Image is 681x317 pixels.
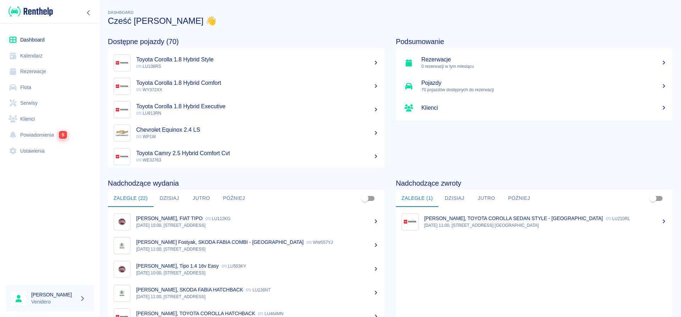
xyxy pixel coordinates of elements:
[6,64,94,80] a: Rezerwacje
[108,179,384,187] h4: Nadchodzące wydania
[606,216,630,221] p: LU210RL
[403,215,417,229] img: Image
[136,64,161,69] span: LU138RS
[258,311,283,316] p: LU464MN
[115,215,129,229] img: Image
[396,75,672,98] a: Pojazdy70 pojazdów dostępnych do rezerwacji
[108,10,134,15] span: Dashboard
[108,234,384,257] a: Image[PERSON_NAME] Fostyak, SKODA FABIA COMBI - [GEOGRAPHIC_DATA] WW557YJ[DATE] 11:00, [STREET_AD...
[424,215,603,221] p: [PERSON_NAME], TOYOTA COROLLA SEDAN STYLE - [GEOGRAPHIC_DATA]
[396,37,672,46] h4: Podsumowanie
[108,75,384,98] a: ImageToyota Corolla 1.8 Hybrid Comfort WY372XX
[115,80,129,93] img: Image
[424,222,667,229] p: [DATE] 11:00, [STREET_ADDRESS] [GEOGRAPHIC_DATA]
[108,16,672,26] h3: Cześć [PERSON_NAME] 👋
[396,190,438,207] button: Zaległe (1)
[59,131,67,139] span: 5
[6,48,94,64] a: Kalendarz
[115,286,129,300] img: Image
[6,143,94,159] a: Ustawienia
[136,150,379,157] h5: Toyota Camry 2.5 Hybrid Comfort Cvt
[115,150,129,163] img: Image
[136,311,255,316] p: [PERSON_NAME], TOYOTA COROLLA HATCHBACK
[136,215,203,221] p: [PERSON_NAME], FIAT TIPO
[136,270,379,276] p: [DATE] 10:00, [STREET_ADDRESS]
[136,103,379,110] h5: Toyota Corolla 1.8 Hybrid Executive
[108,145,384,168] a: ImageToyota Camry 2.5 Hybrid Comfort Cvt WE3J763
[421,87,667,93] p: 70 pojazdów dostępnych do rezerwacji
[421,56,667,63] h5: Rezerwacje
[108,190,154,207] button: Zaległe (22)
[136,87,162,92] span: WY372XX
[136,126,379,133] h5: Chevrolet Equinox 2.4 LS
[115,56,129,70] img: Image
[421,80,667,87] h5: Pojazdy
[205,216,231,221] p: LU112KG
[222,264,246,269] p: LU563KY
[136,246,379,252] p: [DATE] 11:00, [STREET_ADDRESS]
[115,263,129,276] img: Image
[9,6,53,17] img: Renthelp logo
[358,192,372,205] span: Pokaż przypisane tylko do mnie
[115,103,129,116] img: Image
[136,222,379,229] p: [DATE] 15:00, [STREET_ADDRESS]
[6,80,94,95] a: Flota
[83,8,94,17] button: Zwiń nawigację
[396,210,672,234] a: Image[PERSON_NAME], TOYOTA COROLLA SEDAN STYLE - [GEOGRAPHIC_DATA] LU210RL[DATE] 11:00, [STREET_A...
[136,134,156,139] span: WP1W
[31,298,77,306] p: Venidero
[108,281,384,305] a: Image[PERSON_NAME], SKODA FABIA HATCHBACK LU136NT[DATE] 11:00, [STREET_ADDRESS]
[108,121,384,145] a: ImageChevrolet Equinox 2.4 LS WP1W
[246,288,270,293] p: LU136NT
[396,51,672,75] a: Rezerwacje0 rezerwacji w tym miesiącu
[6,32,94,48] a: Dashboard
[6,6,53,17] a: Renthelp logo
[115,239,129,252] img: Image
[154,190,186,207] button: Dzisiaj
[421,104,667,111] h5: Klienci
[421,63,667,70] p: 0 rezerwacji w tym miesiącu
[6,95,94,111] a: Serwisy
[31,291,77,298] h6: [PERSON_NAME]
[136,56,379,63] h5: Toyota Corolla 1.8 Hybrid Style
[136,263,219,269] p: [PERSON_NAME], Tipo 1.4 16v Easy
[136,287,243,293] p: [PERSON_NAME], SKODA FABIA HATCHBACK
[396,179,672,187] h4: Nadchodzące zwroty
[108,98,384,121] a: ImageToyota Corolla 1.8 Hybrid Executive LU913RN
[502,190,536,207] button: Później
[186,190,217,207] button: Jutro
[136,158,161,163] span: WE3J763
[108,37,384,46] h4: Dostępne pojazdy (70)
[136,80,379,87] h5: Toyota Corolla 1.8 Hybrid Comfort
[646,192,660,205] span: Pokaż przypisane tylko do mnie
[6,111,94,127] a: Klienci
[438,190,470,207] button: Dzisiaj
[136,294,379,300] p: [DATE] 11:00, [STREET_ADDRESS]
[115,126,129,140] img: Image
[108,210,384,234] a: Image[PERSON_NAME], FIAT TIPO LU112KG[DATE] 15:00, [STREET_ADDRESS]
[396,98,672,118] a: Klienci
[306,240,333,245] p: WW557YJ
[136,239,304,245] p: [PERSON_NAME] Fostyak, SKODA FABIA COMBI - [GEOGRAPHIC_DATA]
[217,190,251,207] button: Później
[470,190,502,207] button: Jutro
[6,127,94,143] a: Powiadomienia5
[136,111,161,116] span: LU913RN
[108,257,384,281] a: Image[PERSON_NAME], Tipo 1.4 16v Easy LU563KY[DATE] 10:00, [STREET_ADDRESS]
[108,51,384,75] a: ImageToyota Corolla 1.8 Hybrid Style LU138RS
